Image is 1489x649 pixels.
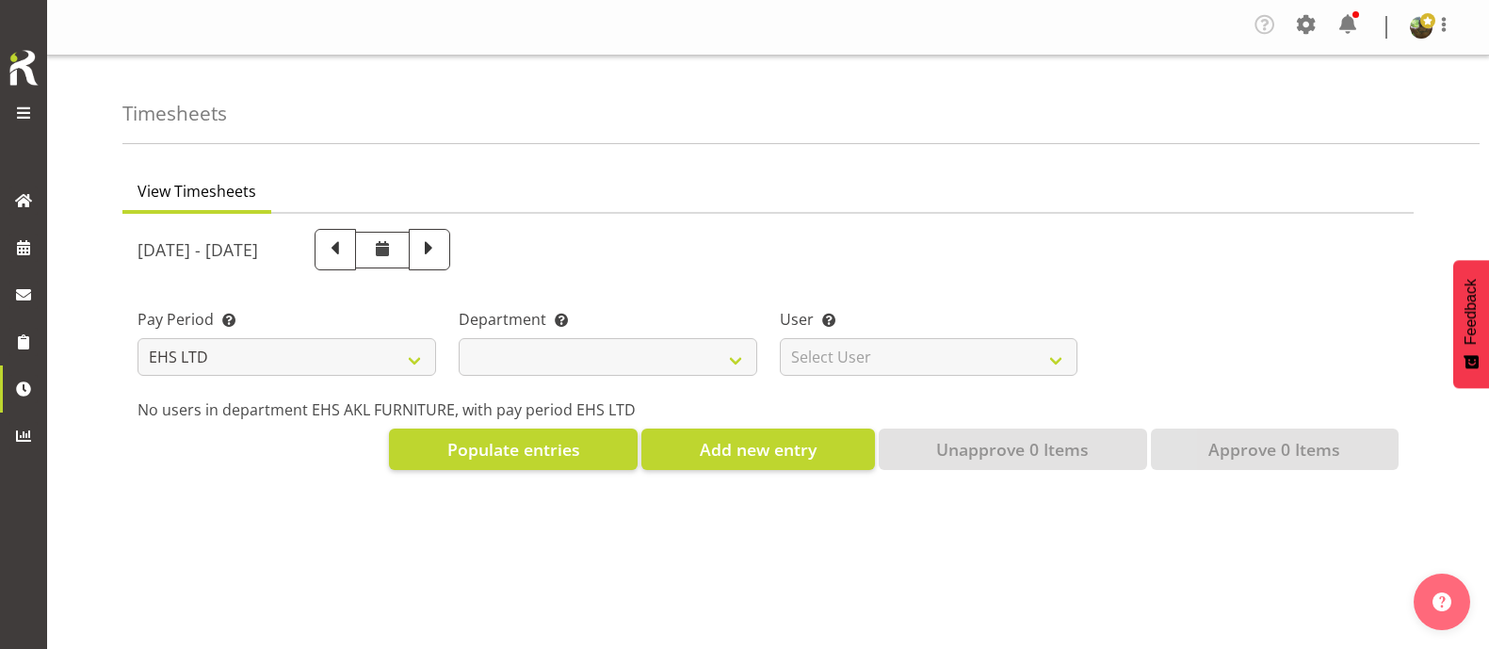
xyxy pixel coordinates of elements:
[700,437,817,462] span: Add new entry
[1453,260,1489,388] button: Feedback - Show survey
[138,239,258,260] h5: [DATE] - [DATE]
[389,429,638,470] button: Populate entries
[138,180,256,203] span: View Timesheets
[780,308,1078,331] label: User
[459,308,757,331] label: Department
[1151,429,1399,470] button: Approve 0 Items
[1463,279,1480,345] span: Feedback
[122,103,227,124] h4: Timesheets
[5,47,42,89] img: Rosterit icon logo
[138,398,1399,421] p: No users in department EHS AKL FURNITURE, with pay period EHS LTD
[879,429,1147,470] button: Unapprove 0 Items
[1432,592,1451,611] img: help-xxl-2.png
[138,308,436,331] label: Pay Period
[641,429,874,470] button: Add new entry
[1208,437,1340,462] span: Approve 0 Items
[447,437,580,462] span: Populate entries
[1410,16,1432,39] img: filipo-iupelid4dee51ae661687a442d92e36fb44151.png
[936,437,1089,462] span: Unapprove 0 Items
